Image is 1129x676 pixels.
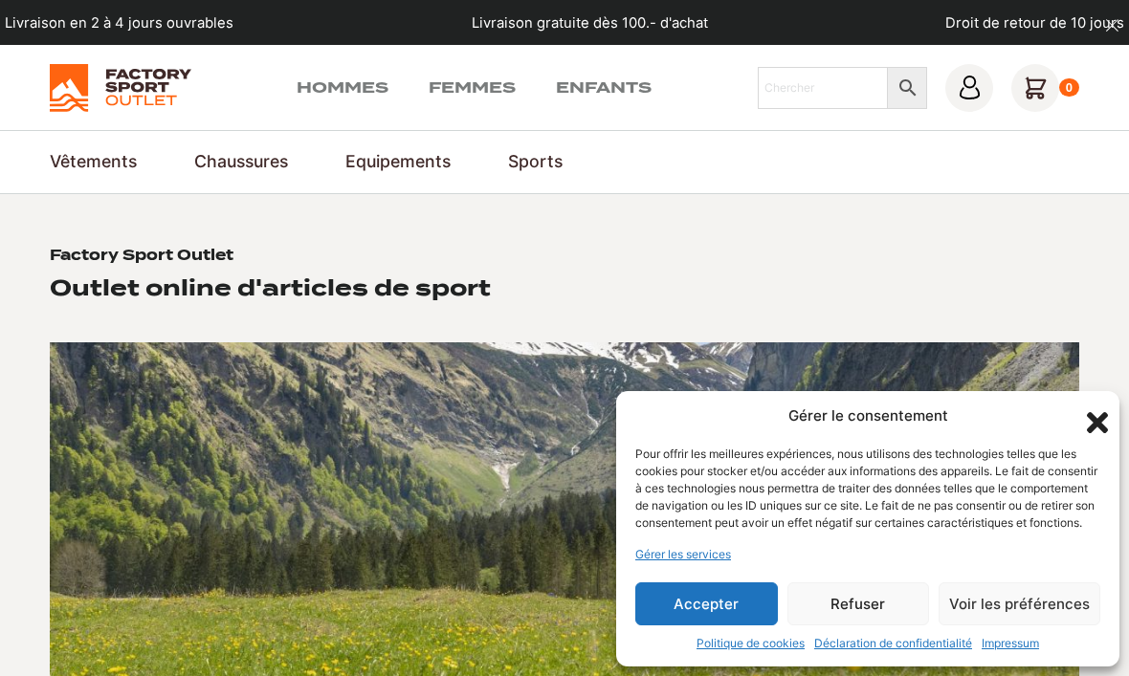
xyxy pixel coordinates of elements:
img: Factory Sport Outlet [50,64,190,112]
a: Impressum [982,635,1039,652]
h1: Factory Sport Outlet [50,247,233,265]
a: Vêtements [50,149,137,174]
div: Pour offrir les meilleures expériences, nous utilisons des technologies telles que les cookies po... [635,446,1098,532]
p: Droit de retour de 10 jours [945,12,1124,33]
a: Enfants [556,76,652,99]
button: Accepter [635,582,778,625]
button: dismiss [1096,10,1129,43]
input: Chercher [758,67,888,109]
a: Sports [508,149,563,174]
a: Politique de cookies [697,635,805,652]
button: Voir les préférences [939,582,1100,625]
div: Gérer le consentement [788,405,948,427]
button: Refuser [787,582,930,625]
div: 0 [1059,78,1079,98]
a: Hommes [297,76,388,99]
a: Femmes [429,76,516,99]
a: Chaussures [194,149,288,174]
a: Equipements [345,149,451,174]
p: Livraison gratuite dès 100.- d'achat [472,12,708,33]
div: Fermer la boîte de dialogue [1081,406,1100,425]
a: Déclaration de confidentialité [814,635,972,652]
a: Gérer les services [635,546,731,563]
h2: Outlet online d'articles de sport [50,273,491,302]
p: Livraison en 2 à 4 jours ouvrables [5,12,233,33]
